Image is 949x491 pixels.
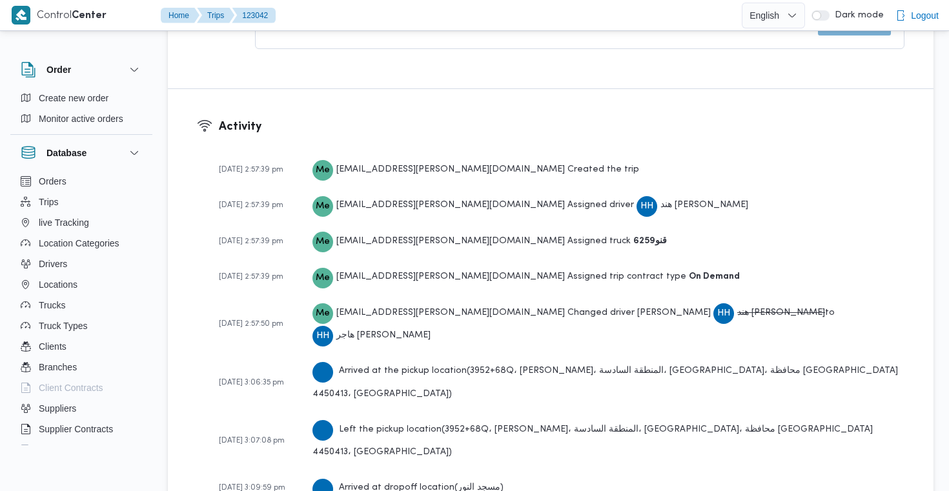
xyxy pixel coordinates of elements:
button: Monitor active orders [15,108,147,129]
span: [EMAIL_ADDRESS][PERSON_NAME][DOMAIN_NAME] [336,308,565,317]
button: Suppliers [15,398,147,419]
b: قنو6259 [633,237,667,245]
div: Mohamed.elsayed@illa.com.eg [312,232,333,252]
span: Monitor active orders [39,111,123,126]
span: Devices [39,442,71,457]
div: Created the trip [312,158,639,181]
span: Me [316,232,330,252]
button: Database [21,145,142,161]
div: Database [10,171,152,450]
span: [EMAIL_ADDRESS][PERSON_NAME][DOMAIN_NAME] [336,237,565,245]
button: Logout [890,3,944,28]
button: Devices [15,439,147,460]
button: live Tracking [15,212,147,233]
div: Hnad Hsham Khidhuir [713,303,734,324]
button: Trucks [15,295,147,316]
span: Client Contracts [39,380,103,396]
span: live Tracking [39,215,89,230]
div: Mohamed.elsayed@illa.com.eg [312,268,333,288]
button: Trips [197,8,234,23]
span: [DATE] 2:57:39 pm [219,166,283,174]
div: Mohamed.elsayed@illa.com.eg [312,303,333,324]
button: 123042 [232,8,276,23]
span: HH [717,303,730,324]
span: HH [640,196,653,217]
span: [EMAIL_ADDRESS][PERSON_NAME][DOMAIN_NAME] [336,165,565,174]
span: Drivers [39,256,67,272]
span: Clients [39,339,66,354]
div: Assigned driver [312,194,748,216]
div: Changed driver [PERSON_NAME] to [312,301,904,347]
span: هاجر [PERSON_NAME] [336,331,431,339]
span: Branches [39,359,77,375]
button: Locations [15,274,147,295]
span: [DATE] 3:06:35 pm [219,379,284,386]
span: [DATE] 2:57:39 pm [219,273,283,281]
span: هند [PERSON_NAME] [737,308,825,317]
div: Hajr Hsham Khidhuir [312,326,333,346]
button: Home [161,8,199,23]
button: Branches [15,357,147,377]
div: Order [10,88,152,134]
div: Mohamed.elsayed@illa.com.eg [312,160,333,181]
button: Create new order [15,88,147,108]
span: Me [316,303,330,324]
span: Orders [39,174,66,189]
span: Trips [39,194,59,210]
span: Logout [911,8,939,23]
h3: Database [46,145,87,161]
span: HH [316,326,329,346]
img: X8yXhbKr1z7QwAAAABJRU5ErkJggg== [12,6,30,25]
span: Locations [39,277,77,292]
span: Trucks [39,297,65,313]
span: [DATE] 2:57:50 pm [219,320,283,328]
b: Center [72,11,107,21]
div: Hnad Hsham Khidhuir [637,196,657,217]
div: Assigned truck [312,230,667,252]
button: Drivers [15,254,147,274]
button: Trips [15,192,147,212]
span: [DATE] 2:57:39 pm [219,237,283,245]
span: Suppliers [39,401,76,416]
div: Assigned trip contract type [312,265,740,288]
button: Location Categories [15,233,147,254]
button: Supplier Contracts [15,419,147,439]
span: Truck Types [39,318,87,334]
button: Clients [15,336,147,357]
span: [DATE] 2:57:39 pm [219,201,283,209]
span: Location Categories [39,235,119,251]
span: [EMAIL_ADDRESS][PERSON_NAME][DOMAIN_NAME] [336,272,565,281]
span: Me [316,160,330,181]
div: Left the pickup location ( 3952+68Q، [PERSON_NAME]، المنطقة السادسة، [GEOGRAPHIC_DATA]، محافظة [G... [312,418,904,463]
button: Orders [15,171,147,192]
span: [DATE] 3:07:08 pm [219,437,285,445]
span: Supplier Contracts [39,421,113,437]
span: هند [PERSON_NAME] [660,201,748,209]
span: Create new order [39,90,108,106]
h3: Order [46,62,71,77]
span: Me [316,268,330,288]
div: Arrived at the pickup location ( 3952+68Q، [PERSON_NAME]، المنطقة السادسة، [GEOGRAPHIC_DATA]، محا... [312,359,904,405]
h3: Activity [219,118,904,135]
button: Order [21,62,142,77]
button: Truck Types [15,316,147,336]
b: On Demand [689,272,740,281]
button: Client Contracts [15,377,147,398]
div: Mohamed.elsayed@illa.com.eg [312,196,333,217]
span: Dark mode [830,10,884,21]
span: [EMAIL_ADDRESS][PERSON_NAME][DOMAIN_NAME] [336,201,565,209]
span: Me [316,196,330,217]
